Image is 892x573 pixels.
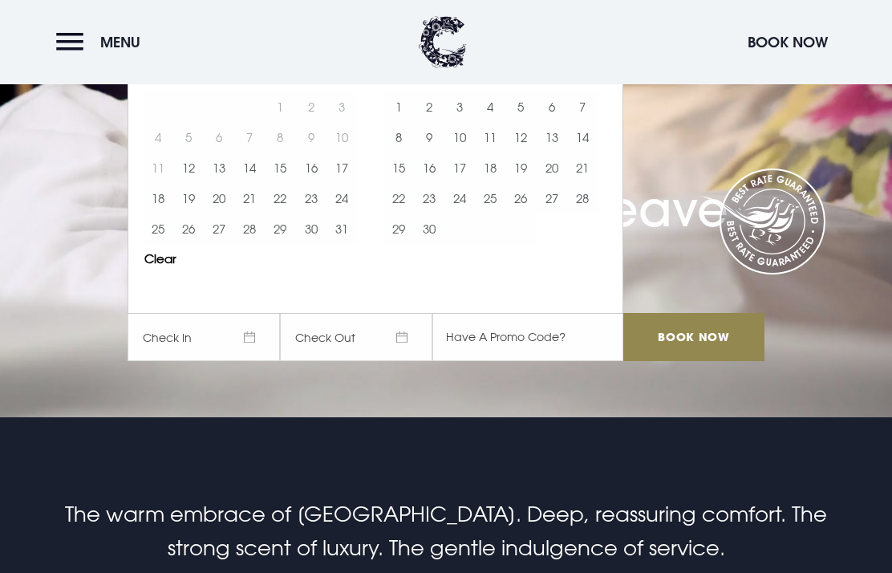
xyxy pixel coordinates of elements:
td: Choose Tuesday, September 16, 2025 as your start date. [414,152,444,183]
td: Choose Sunday, August 31, 2025 as your start date. [326,213,357,244]
button: 5 [505,91,536,122]
button: 21 [234,183,265,213]
button: 9 [414,122,444,152]
button: 19 [173,183,204,213]
button: 15 [383,152,414,183]
td: Choose Tuesday, September 30, 2025 as your start date. [414,213,444,244]
td: Choose Saturday, August 16, 2025 as your start date. [296,152,326,183]
td: Choose Saturday, August 23, 2025 as your start date. [296,183,326,213]
button: 15 [265,152,295,183]
td: Choose Monday, September 1, 2025 as your start date. [383,91,414,122]
button: 27 [204,213,234,244]
button: 20 [537,152,567,183]
td: Choose Friday, September 5, 2025 as your start date. [505,91,536,122]
button: 28 [234,213,265,244]
button: 22 [265,183,295,213]
button: 21 [567,152,598,183]
button: 24 [444,183,475,213]
button: 16 [296,152,326,183]
span: Menu [100,33,140,51]
td: Choose Monday, September 15, 2025 as your start date. [383,152,414,183]
td: Choose Thursday, August 28, 2025 as your start date. [234,213,265,244]
button: 12 [173,152,204,183]
button: 24 [326,183,357,213]
button: 29 [265,213,295,244]
button: 14 [567,122,598,152]
span: Check In [128,313,280,361]
button: 29 [383,213,414,244]
td: Choose Friday, August 29, 2025 as your start date. [265,213,295,244]
td: Choose Wednesday, September 24, 2025 as your start date. [444,183,475,213]
td: Choose Friday, August 15, 2025 as your start date. [265,152,295,183]
button: Clear [144,253,176,265]
td: Choose Wednesday, August 27, 2025 as your start date. [204,213,234,244]
td: Choose Wednesday, September 10, 2025 as your start date. [444,122,475,152]
td: Choose Monday, September 29, 2025 as your start date. [383,213,414,244]
button: 30 [296,213,326,244]
button: 26 [505,183,536,213]
button: 26 [173,213,204,244]
img: Clandeboye Lodge [419,16,467,68]
button: 18 [143,183,173,213]
span: The warm embrace of [GEOGRAPHIC_DATA]. Deep, reassuring comfort. The strong scent of luxury. The ... [65,502,827,560]
button: 4 [475,91,505,122]
span: Check Out [280,313,432,361]
button: 3 [444,91,475,122]
button: 22 [383,183,414,213]
td: Choose Saturday, September 27, 2025 as your start date. [537,183,567,213]
button: 13 [204,152,234,183]
button: 30 [414,213,444,244]
input: Have A Promo Code? [432,313,623,361]
td: Choose Saturday, September 20, 2025 as your start date. [537,152,567,183]
td: Choose Saturday, September 13, 2025 as your start date. [537,122,567,152]
td: Choose Tuesday, September 9, 2025 as your start date. [414,122,444,152]
td: Choose Thursday, September 11, 2025 as your start date. [475,122,505,152]
button: 11 [475,122,505,152]
button: 1 [383,91,414,122]
button: 13 [537,122,567,152]
td: Choose Sunday, September 28, 2025 as your start date. [567,183,598,213]
td: Choose Sunday, August 24, 2025 as your start date. [326,183,357,213]
button: 23 [414,183,444,213]
td: Choose Thursday, September 4, 2025 as your start date. [475,91,505,122]
td: Choose Monday, September 8, 2025 as your start date. [383,122,414,152]
td: Choose Friday, September 26, 2025 as your start date. [505,183,536,213]
td: Choose Wednesday, August 13, 2025 as your start date. [204,152,234,183]
td: Choose Thursday, August 14, 2025 as your start date. [234,152,265,183]
button: 31 [326,213,357,244]
button: 20 [204,183,234,213]
td: Choose Monday, August 18, 2025 as your start date. [143,183,173,213]
td: Choose Tuesday, August 19, 2025 as your start date. [173,183,204,213]
td: Choose Friday, September 12, 2025 as your start date. [505,122,536,152]
td: Choose Tuesday, August 26, 2025 as your start date. [173,213,204,244]
button: 19 [505,152,536,183]
td: Choose Saturday, August 30, 2025 as your start date. [296,213,326,244]
td: Choose Sunday, September 7, 2025 as your start date. [567,91,598,122]
button: Book Now [740,25,836,59]
button: 28 [567,183,598,213]
button: 12 [505,122,536,152]
button: 14 [234,152,265,183]
td: Choose Thursday, September 25, 2025 as your start date. [475,183,505,213]
button: 16 [414,152,444,183]
button: 27 [537,183,567,213]
td: Choose Saturday, September 6, 2025 as your start date. [537,91,567,122]
td: Choose Sunday, September 14, 2025 as your start date. [567,122,598,152]
td: Choose Tuesday, September 23, 2025 as your start date. [414,183,444,213]
td: Choose Tuesday, August 12, 2025 as your start date. [173,152,204,183]
button: 7 [567,91,598,122]
td: Choose Wednesday, September 17, 2025 as your start date. [444,152,475,183]
button: 10 [444,122,475,152]
button: Menu [56,25,148,59]
input: Book Now [623,313,764,361]
td: Choose Tuesday, September 2, 2025 as your start date. [414,91,444,122]
td: Choose Thursday, August 21, 2025 as your start date. [234,183,265,213]
td: Choose Wednesday, September 3, 2025 as your start date. [444,91,475,122]
td: Choose Wednesday, August 20, 2025 as your start date. [204,183,234,213]
td: Choose Sunday, September 21, 2025 as your start date. [567,152,598,183]
button: 23 [296,183,326,213]
td: Choose Monday, September 22, 2025 as your start date. [383,183,414,213]
button: 6 [537,91,567,122]
button: 2 [414,91,444,122]
button: 18 [475,152,505,183]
